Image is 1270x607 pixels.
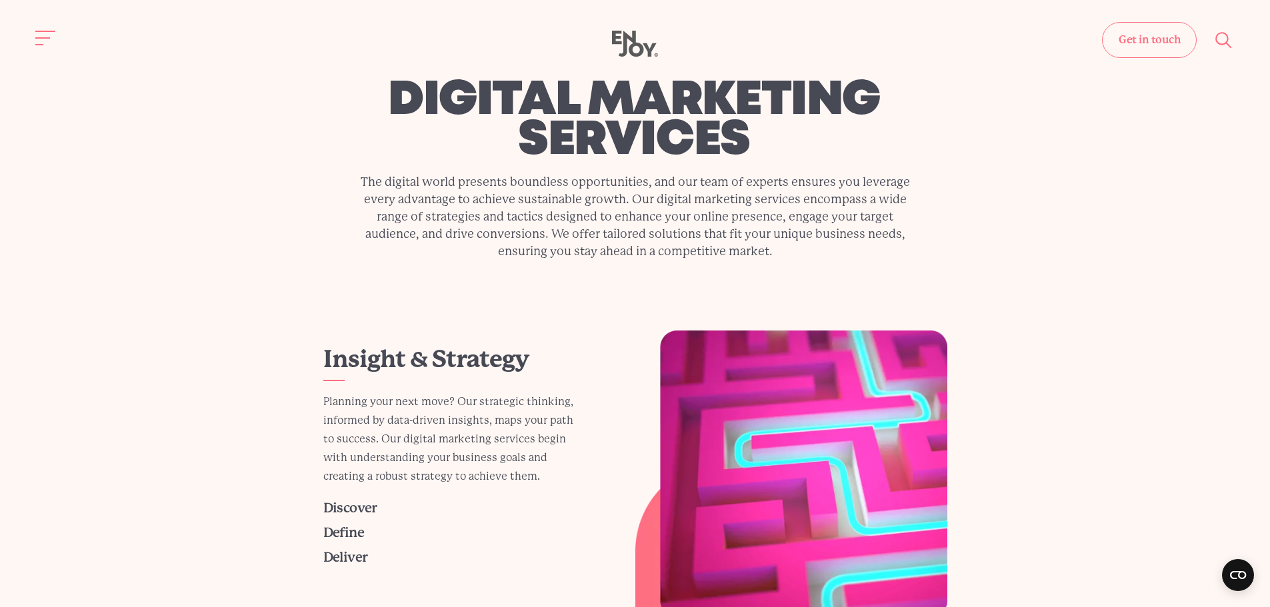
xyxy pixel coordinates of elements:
p: Planning your next move? Our strategic thinking, informed by data-driven insights, maps your path... [323,392,585,486]
p: The digital world presents boundless opportunities, and our team of experts ensures you leverage ... [354,173,917,260]
a: Define [323,525,364,540]
button: Site search [1210,26,1238,54]
h1: digital marketing services [352,81,917,161]
button: Open CMP widget [1222,559,1254,591]
a: Discover [323,500,377,516]
a: Get in touch [1102,22,1197,58]
a: Deliver [323,550,368,565]
a: Insight & Strategy [323,345,529,373]
button: Site navigation [32,24,60,52]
